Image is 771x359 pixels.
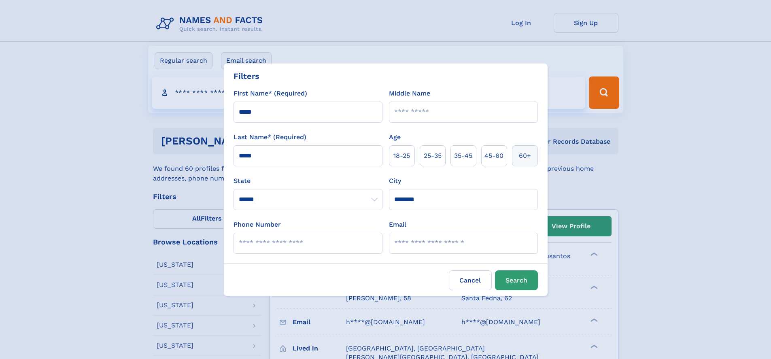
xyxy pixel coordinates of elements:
[495,270,538,290] button: Search
[234,220,281,229] label: Phone Number
[393,151,410,161] span: 18‑25
[389,176,401,186] label: City
[424,151,442,161] span: 25‑35
[234,132,306,142] label: Last Name* (Required)
[389,89,430,98] label: Middle Name
[234,176,382,186] label: State
[389,220,406,229] label: Email
[519,151,531,161] span: 60+
[484,151,503,161] span: 45‑60
[234,70,259,82] div: Filters
[389,132,401,142] label: Age
[454,151,472,161] span: 35‑45
[449,270,492,290] label: Cancel
[234,89,307,98] label: First Name* (Required)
